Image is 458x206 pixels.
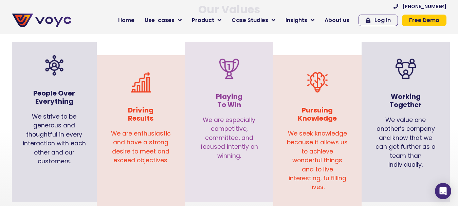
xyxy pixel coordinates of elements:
a: Log In [359,15,398,26]
span: Product [192,16,214,24]
div: We strive to be generous and thoughtful in every interaction with each other and our customers. [15,109,93,176]
h3: People Over Everything [22,89,87,105]
img: trophy [219,59,239,79]
span: Free Demo [409,18,439,23]
span: Use-cases [145,16,175,24]
h3: Driving Results [110,106,171,122]
span: Home [118,16,134,24]
a: Product [187,14,226,27]
span: About us [325,16,349,24]
div: Open Intercom Messenger [435,183,451,199]
img: improvement [131,72,151,92]
a: About us [319,14,354,27]
h3: Working Together [375,92,436,109]
a: Case Studies [226,14,280,27]
a: [PHONE_NUMBER] [393,4,446,9]
img: brain-idea [307,72,328,92]
p: We value one another’s company and know that we can get further as a team than individually. [375,116,436,169]
h3: Pursuing Knowledge [287,106,348,122]
span: Log In [374,18,391,23]
img: teamwork [396,59,416,79]
span: Case Studies [232,16,268,24]
h3: Playing To Win [199,92,260,109]
div: We are enthusiastic and have a strong desire to meet and exceed objectives. [104,126,178,172]
div: We are especially competitive, committed, and focused intently on winning. [192,112,267,170]
a: Home [113,14,140,27]
span: Insights [286,16,307,24]
img: organization [44,55,65,76]
a: Free Demo [402,15,446,26]
p: We seek knowledge because it allows us to achieve wonderful things and to live interesting, fulfi... [287,129,348,192]
img: voyc-full-logo [12,14,71,27]
a: Insights [280,14,319,27]
span: [PHONE_NUMBER] [402,4,446,9]
a: Use-cases [140,14,187,27]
